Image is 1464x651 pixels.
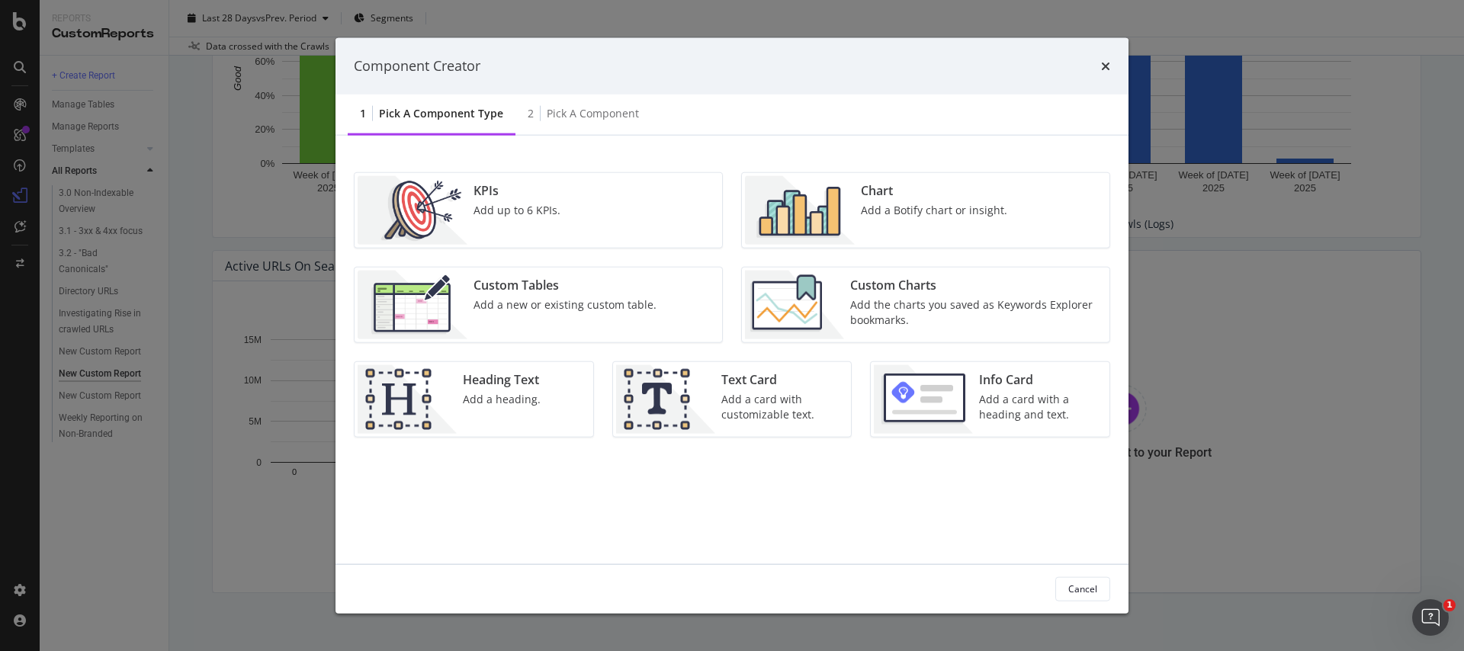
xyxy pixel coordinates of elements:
[474,276,657,293] div: Custom Tables
[354,56,480,76] div: Component Creator
[335,38,1128,614] div: modal
[379,105,503,120] div: Pick a Component type
[1055,576,1110,601] button: Cancel
[358,270,467,338] img: CzM_nd8v.png
[850,276,1100,293] div: Custom Charts
[474,202,560,217] div: Add up to 6 KPIs.
[616,364,715,433] img: CIPqJSrR.png
[474,181,560,199] div: KPIs
[1443,599,1456,611] span: 1
[745,270,844,338] img: Chdk0Fza.png
[861,202,1007,217] div: Add a Botify chart or insight.
[861,181,1007,199] div: Chart
[721,391,843,422] div: Add a card with customizable text.
[874,364,973,433] img: 9fcGIRyhgxRLRpur6FCk681sBQ4rDmX99LnU5EkywwAAAAAElFTkSuQmCC
[360,105,366,120] div: 1
[1412,599,1449,636] iframe: Intercom live chat
[547,105,639,120] div: Pick a Component
[979,391,1100,422] div: Add a card with a heading and text.
[1101,56,1110,76] div: times
[474,297,657,312] div: Add a new or existing custom table.
[1068,582,1097,595] div: Cancel
[463,370,541,388] div: Heading Text
[850,297,1100,327] div: Add the charts you saved as Keywords Explorer bookmarks.
[358,364,457,433] img: CtJ9-kHf.png
[979,370,1100,388] div: Info Card
[528,105,534,120] div: 2
[463,391,541,406] div: Add a heading.
[358,175,467,244] img: __UUOcd1.png
[745,175,855,244] img: BHjNRGjj.png
[721,370,843,388] div: Text Card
